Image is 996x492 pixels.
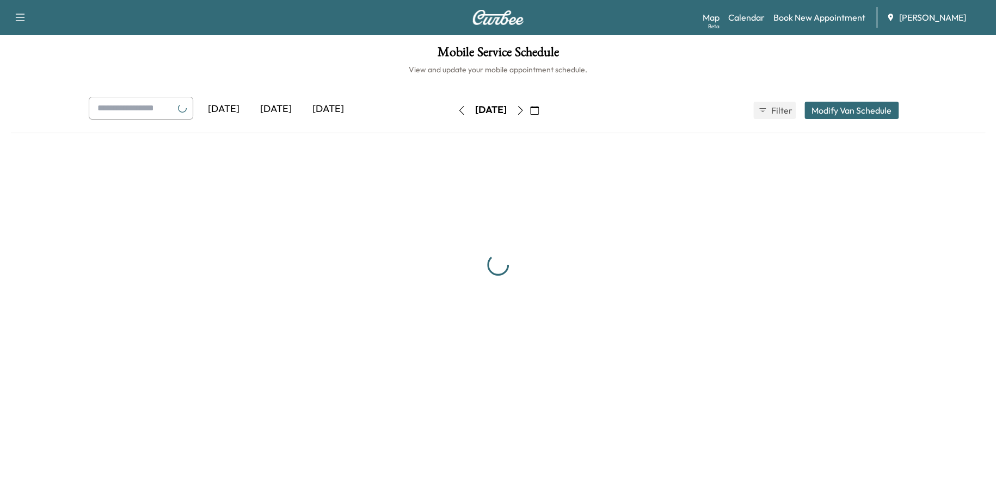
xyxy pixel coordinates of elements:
a: Calendar [728,11,765,24]
div: Beta [708,22,720,30]
button: Filter [753,102,796,119]
div: [DATE] [250,97,302,122]
span: [PERSON_NAME] [899,11,966,24]
h1: Mobile Service Schedule [11,46,985,64]
div: [DATE] [198,97,250,122]
h6: View and update your mobile appointment schedule. [11,64,985,75]
a: Book New Appointment [773,11,865,24]
a: MapBeta [703,11,720,24]
div: [DATE] [302,97,354,122]
button: Modify Van Schedule [804,102,899,119]
div: [DATE] [475,103,507,117]
img: Curbee Logo [472,10,524,25]
span: Filter [771,104,791,117]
